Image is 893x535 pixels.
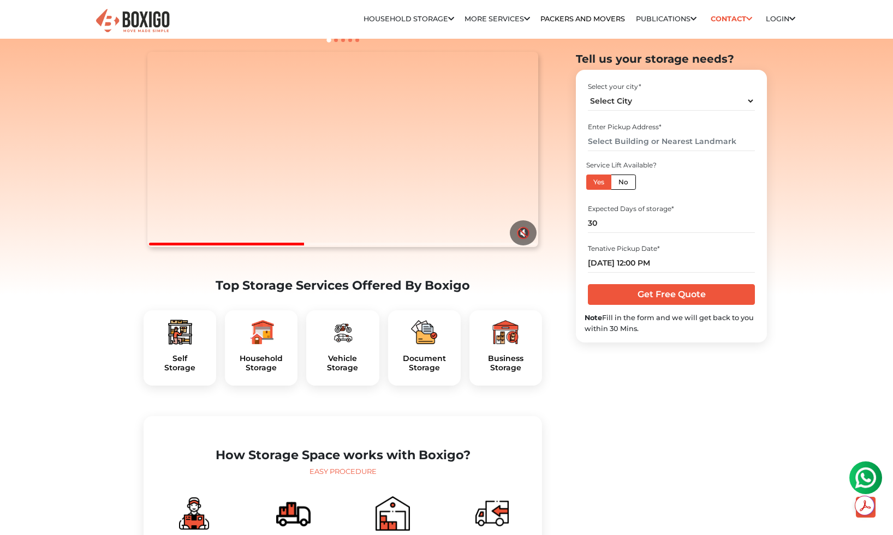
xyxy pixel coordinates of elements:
div: Easy Procedure [152,466,533,477]
img: whatsapp-icon.svg [11,11,33,33]
input: Get Free Quote [588,284,754,305]
h5: Household Storage [234,354,289,372]
img: boxigo_packers_and_movers_plan [330,319,356,345]
img: boxigo_packers_and_movers_plan [167,319,193,345]
a: VehicleStorage [315,354,370,372]
div: Enter Pickup Address [588,122,754,132]
h2: Top Storage Services Offered By Boxigo [144,278,542,293]
a: HouseholdStorage [234,354,289,372]
a: Publications [636,15,696,23]
img: boxigo_packers_and_movers_book [376,496,410,531]
h5: Business Storage [478,354,533,372]
a: More services [465,15,530,23]
h2: Tell us your storage needs? [576,52,767,65]
div: Select your city [588,82,754,92]
img: boxigo_storage_plan [177,496,211,531]
div: Expected Days of storage [588,204,754,214]
a: SelfStorage [152,354,207,372]
input: Pickup date [588,254,754,273]
label: Yes [586,175,611,190]
input: Select Building or Nearest Landmark [588,132,754,151]
a: Household Storage [364,15,454,23]
img: boxigo_packers_and_movers_compare [276,496,311,531]
b: Note [585,314,602,322]
div: Service Lift Available? [586,160,662,170]
video: Your browser does not support the video tag. [147,52,538,247]
label: No [611,175,636,190]
a: Login [766,15,795,23]
div: Tenative Pickup Date [588,244,754,254]
div: Fill in the form and we will get back to you within 30 Mins. [585,312,758,333]
img: boxigo_packers_and_movers_move [475,496,509,531]
img: Boxigo [94,8,171,34]
img: boxigo_packers_and_movers_plan [492,319,519,345]
a: DocumentStorage [397,354,452,372]
a: BusinessStorage [478,354,533,372]
img: boxigo_packers_and_movers_plan [248,319,275,345]
a: Contact [707,10,755,27]
img: boxigo_packers_and_movers_plan [411,319,437,345]
button: 🔇 [510,220,537,245]
input: Ex: 365 [588,214,754,233]
h2: How Storage Space works with Boxigo? [152,448,533,462]
h5: Document Storage [397,354,452,372]
a: Packers and Movers [540,15,625,23]
h5: Self Storage [152,354,207,372]
h5: Vehicle Storage [315,354,370,372]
